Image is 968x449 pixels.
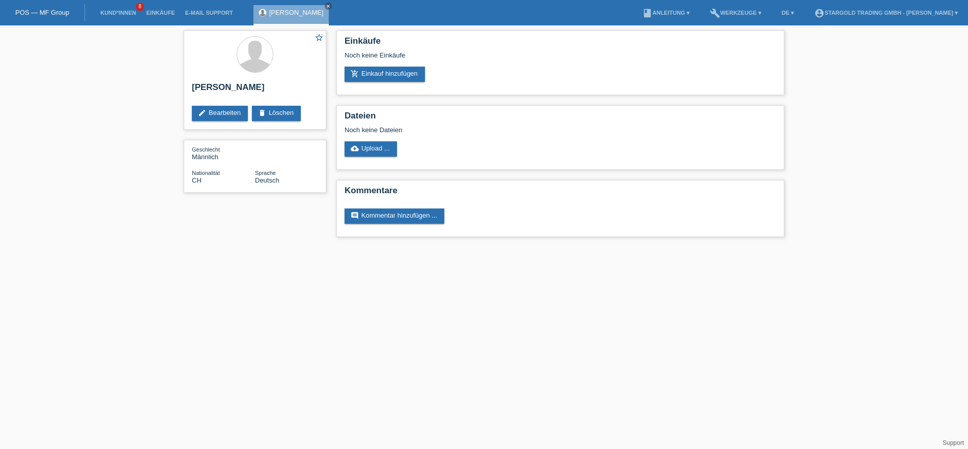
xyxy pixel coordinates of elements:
span: Nationalität [192,170,220,176]
a: DE ▾ [777,10,799,16]
div: Männlich [192,145,255,161]
a: Support [943,439,964,446]
h2: Kommentare [345,186,776,201]
a: bookAnleitung ▾ [637,10,695,16]
i: delete [258,109,266,117]
div: Noch keine Dateien [345,126,656,134]
i: comment [351,212,359,220]
a: [PERSON_NAME] [269,9,324,16]
i: cloud_upload [351,144,359,153]
a: star_border [315,33,324,44]
a: commentKommentar hinzufügen ... [345,208,444,224]
a: buildWerkzeuge ▾ [705,10,766,16]
i: add_shopping_cart [351,70,359,78]
span: Sprache [255,170,276,176]
a: cloud_uploadUpload ... [345,141,397,157]
span: Geschlecht [192,146,220,153]
a: account_circleStargold Trading GmbH - [PERSON_NAME] ▾ [809,10,963,16]
a: Einkäufe [141,10,180,16]
i: build [710,8,720,18]
div: Noch keine Einkäufe [345,51,776,67]
a: POS — MF Group [15,9,69,16]
a: E-Mail Support [180,10,238,16]
i: account_circle [814,8,824,18]
a: close [325,3,332,10]
a: Kund*innen [95,10,141,16]
i: edit [198,109,206,117]
span: 8 [136,3,144,11]
a: editBearbeiten [192,106,248,121]
i: book [642,8,652,18]
i: close [326,4,331,9]
a: add_shopping_cartEinkauf hinzufügen [345,67,425,82]
h2: Dateien [345,111,776,126]
i: star_border [315,33,324,42]
span: Schweiz [192,176,202,184]
h2: Einkäufe [345,36,776,51]
span: Deutsch [255,176,279,184]
h2: [PERSON_NAME] [192,82,318,98]
a: deleteLöschen [252,106,301,121]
